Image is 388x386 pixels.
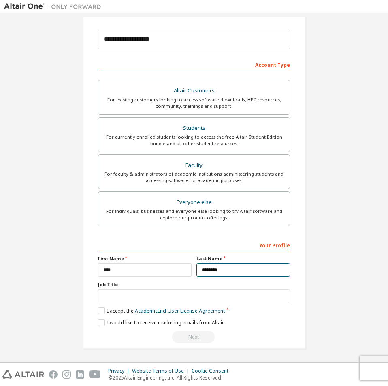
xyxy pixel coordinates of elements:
[49,370,58,379] img: facebook.svg
[98,319,224,326] label: I would like to receive marketing emails from Altair
[4,2,105,11] img: Altair One
[103,160,285,171] div: Faculty
[103,96,285,109] div: For existing customers looking to access software downloads, HPC resources, community, trainings ...
[98,281,290,288] label: Job Title
[103,171,285,184] div: For faculty & administrators of academic institutions administering students and accessing softwa...
[103,134,285,147] div: For currently enrolled students looking to access the free Altair Student Edition bundle and all ...
[103,197,285,208] div: Everyone else
[98,58,290,71] div: Account Type
[103,122,285,134] div: Students
[103,85,285,96] div: Altair Customers
[98,307,225,314] label: I accept the
[76,370,84,379] img: linkedin.svg
[192,368,233,374] div: Cookie Consent
[98,238,290,251] div: Your Profile
[135,307,225,314] a: Academic End-User License Agreement
[108,368,132,374] div: Privacy
[132,368,192,374] div: Website Terms of Use
[89,370,101,379] img: youtube.svg
[62,370,71,379] img: instagram.svg
[108,374,233,381] p: © 2025 Altair Engineering, Inc. All Rights Reserved.
[98,331,290,343] div: Read and acccept EULA to continue
[98,255,192,262] label: First Name
[196,255,290,262] label: Last Name
[103,208,285,221] div: For individuals, businesses and everyone else looking to try Altair software and explore our prod...
[2,370,44,379] img: altair_logo.svg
